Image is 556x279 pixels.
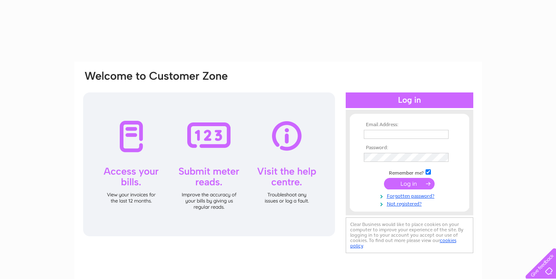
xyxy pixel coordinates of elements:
[384,178,435,189] input: Submit
[364,191,457,199] a: Forgotten password?
[362,145,457,151] th: Password:
[364,199,457,207] a: Not registered?
[362,168,457,176] td: Remember me?
[350,237,456,249] a: cookies policy
[346,217,473,253] div: Clear Business would like to place cookies on your computer to improve your experience of the sit...
[362,122,457,128] th: Email Address:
